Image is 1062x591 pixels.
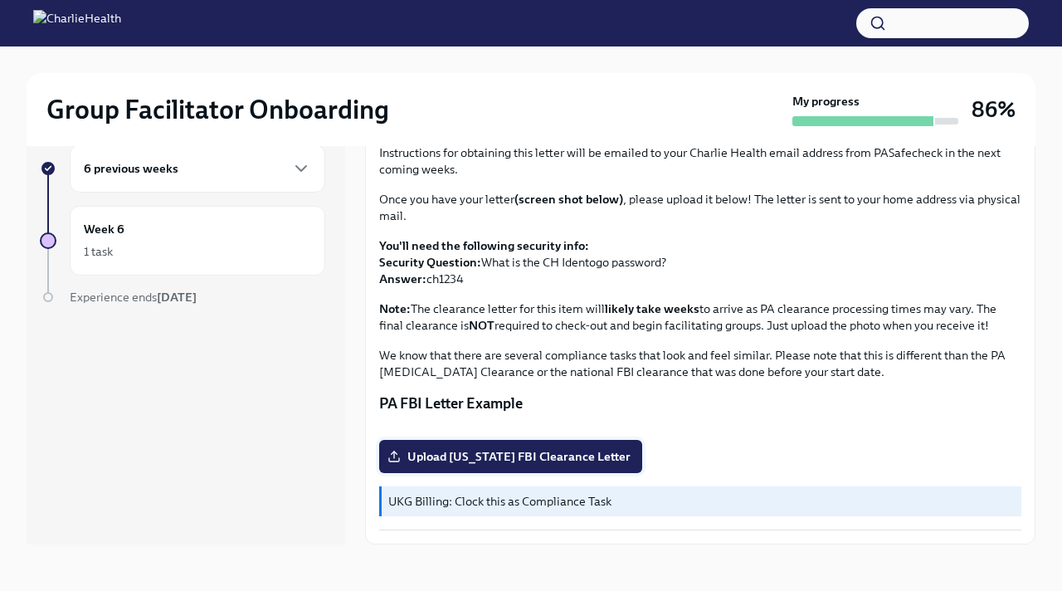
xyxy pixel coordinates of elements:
[514,192,623,207] strong: (screen shot below)
[972,95,1016,125] h3: 86%
[379,255,481,270] strong: Security Question:
[388,493,1015,510] p: UKG Billing: Clock this as Compliance Task
[70,144,325,193] div: 6 previous weeks
[792,93,860,110] strong: My progress
[70,290,197,305] span: Experience ends
[605,301,699,316] strong: likely take weeks
[40,206,325,276] a: Week 61 task
[84,220,124,238] h6: Week 6
[84,243,113,260] div: 1 task
[379,271,426,286] strong: Answer:
[379,347,1021,380] p: We know that there are several compliance tasks that look and feel similar. Please note that this...
[157,290,197,305] strong: [DATE]
[379,237,1021,287] p: What is the CH Identogo password? ch1234
[379,440,642,473] label: Upload [US_STATE] FBI Clearance Letter
[469,318,494,333] strong: NOT
[33,10,121,37] img: CharlieHealth
[379,191,1021,224] p: Once you have your letter , please upload it below! The letter is sent to your home address via p...
[379,300,1021,334] p: The clearance letter for this item will to arrive as PA clearance processing times may vary. The ...
[84,159,178,178] h6: 6 previous weeks
[391,448,631,465] span: Upload [US_STATE] FBI Clearance Letter
[379,238,589,253] strong: You'll need the following security info:
[379,393,1021,413] p: PA FBI Letter Example
[46,93,389,126] h2: Group Facilitator Onboarding
[379,144,1021,178] p: Instructions for obtaining this letter will be emailed to your Charlie Health email address from ...
[379,301,411,316] strong: Note:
